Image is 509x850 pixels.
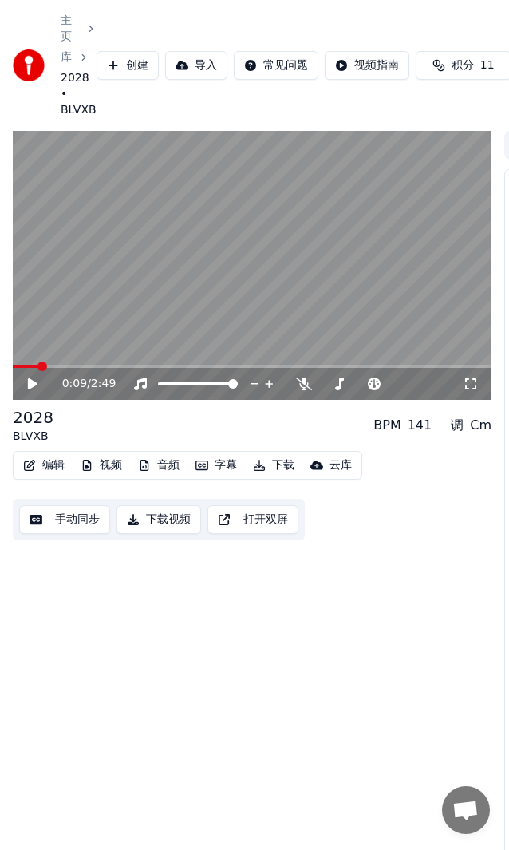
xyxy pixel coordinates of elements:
span: 0:09 [62,376,87,392]
div: 云库 [329,457,352,473]
div: 2028 [13,406,53,429]
span: 积分 [452,57,474,73]
div: 调 [451,416,464,435]
button: 打开双屏 [207,505,298,534]
button: 视频指南 [325,51,409,80]
button: 字幕 [189,454,243,476]
button: 导入 [165,51,227,80]
span: 2:49 [91,376,116,392]
div: BPM [373,416,400,435]
div: 141 [408,416,432,435]
a: 主页 [61,13,79,45]
button: 下载 [247,454,301,476]
nav: breadcrumb [61,13,97,118]
button: 手动同步 [19,505,110,534]
span: 11 [480,57,495,73]
a: 库 [61,49,72,65]
button: 下载视频 [116,505,201,534]
button: 音频 [132,454,186,476]
button: 视频 [74,454,128,476]
button: 创建 [97,51,159,80]
div: BLVXB [13,429,53,445]
img: youka [13,49,45,81]
div: / [62,376,101,392]
span: 2028 • BLVXB [61,70,97,118]
button: 常见问题 [234,51,318,80]
button: 编辑 [17,454,71,476]
a: 开放式聊天 [442,786,490,834]
div: Cm [470,416,491,435]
